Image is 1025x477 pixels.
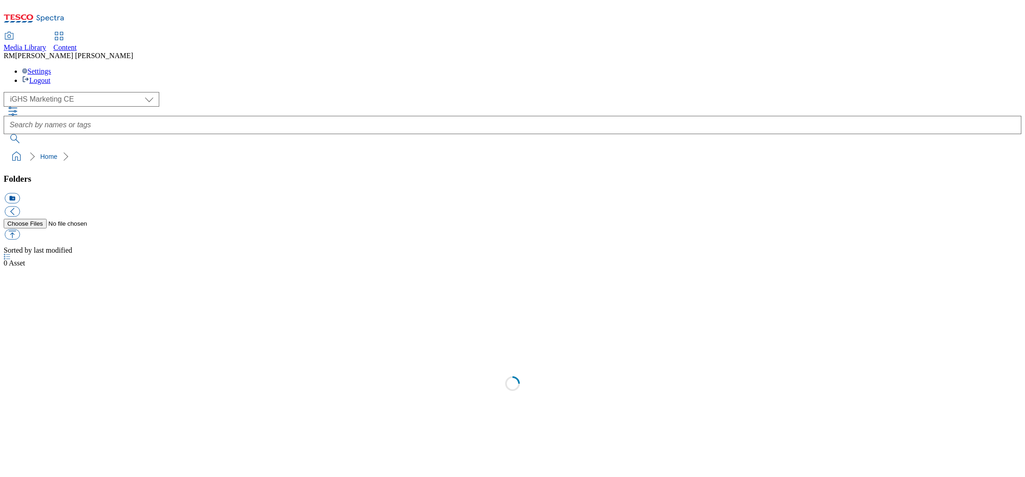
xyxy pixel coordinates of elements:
span: Asset [4,259,25,267]
a: Settings [22,67,51,75]
h3: Folders [4,174,1021,184]
span: Media Library [4,43,46,51]
nav: breadcrumb [4,148,1021,165]
a: Content [54,33,77,52]
a: Logout [22,76,50,84]
input: Search by names or tags [4,116,1021,134]
a: Home [40,153,57,160]
span: [PERSON_NAME] [PERSON_NAME] [15,52,133,60]
a: home [9,149,24,164]
a: Media Library [4,33,46,52]
span: Sorted by last modified [4,246,72,254]
span: Content [54,43,77,51]
span: RM [4,52,15,60]
span: 0 [4,259,9,267]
